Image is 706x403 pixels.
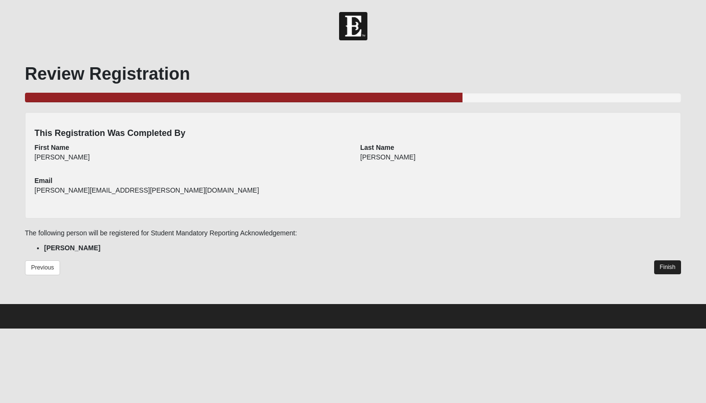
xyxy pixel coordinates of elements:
div: [PERSON_NAME] [35,152,346,169]
a: Previous [25,260,61,275]
label: Last Name [360,143,394,152]
label: First Name [35,143,69,152]
a: Finish [654,260,682,274]
img: Church of Eleven22 Logo [339,12,367,40]
p: The following person will be registered for Student Mandatory Reporting Acknowledgement: [25,228,682,238]
strong: [PERSON_NAME] [44,244,100,252]
div: [PERSON_NAME][EMAIL_ADDRESS][PERSON_NAME][DOMAIN_NAME] [35,185,346,202]
label: Email [35,176,52,185]
h4: This Registration Was Completed By [35,128,672,139]
div: [PERSON_NAME] [360,152,671,169]
h1: Review Registration [25,63,682,84]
